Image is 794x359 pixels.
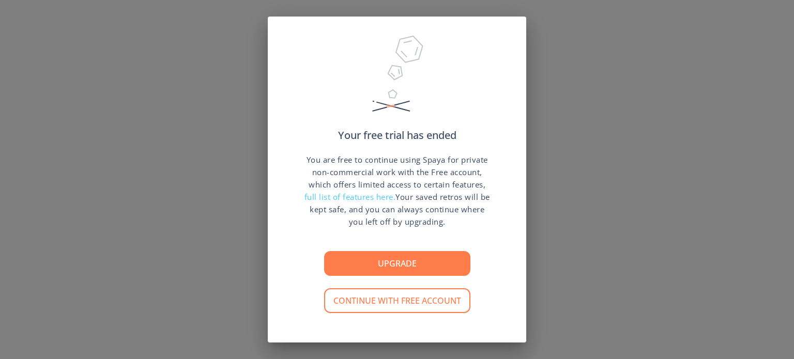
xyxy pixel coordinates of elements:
button: Continue with free account [324,288,470,313]
img: Trial Ended [368,32,426,130]
span: full list of features here. [304,192,396,202]
button: Upgrade [324,251,470,276]
p: You are free to continue using Spaya for private non-commercial work with the Free account, which... [304,153,490,228]
p: Your free trial has ended [338,130,456,141]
